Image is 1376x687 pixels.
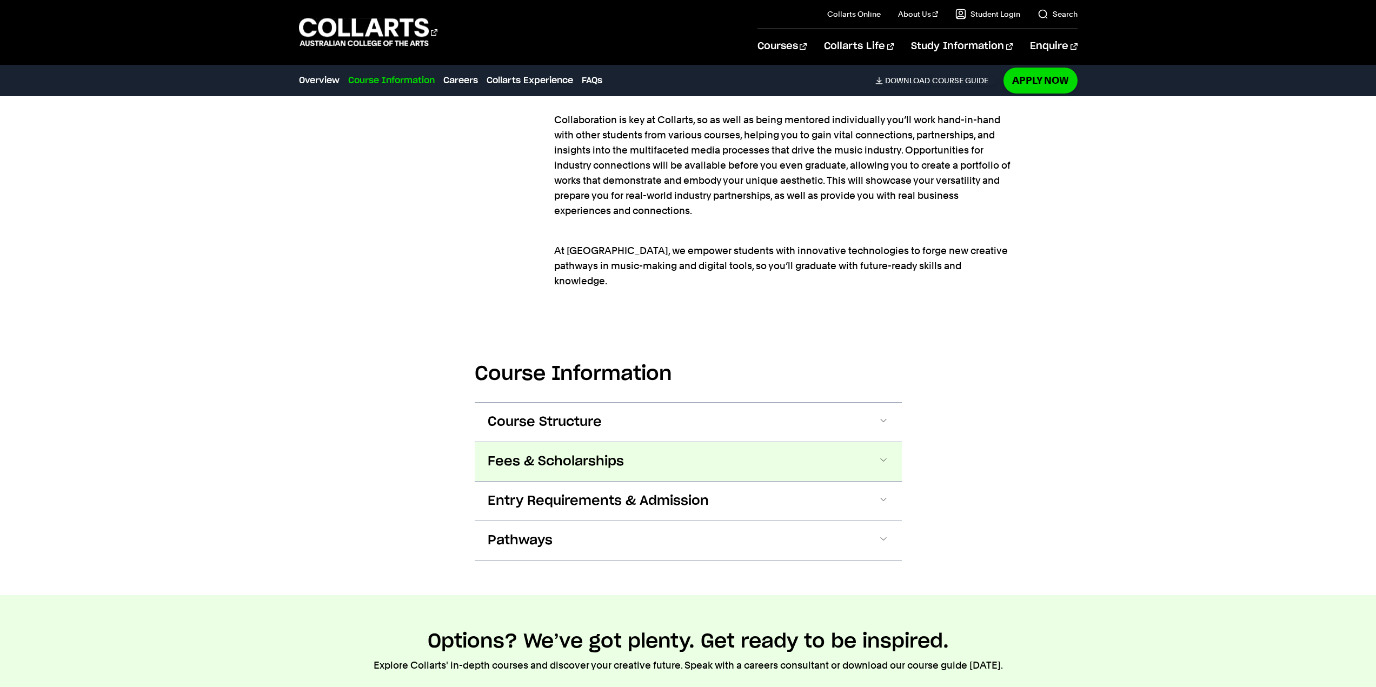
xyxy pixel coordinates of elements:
[475,442,902,481] button: Fees & Scholarships
[488,453,624,470] span: Fees & Scholarships
[348,74,435,87] a: Course Information
[488,532,553,549] span: Pathways
[475,362,902,386] h2: Course Information
[475,482,902,521] button: Entry Requirements & Admission
[827,9,881,19] a: Collarts Online
[299,74,340,87] a: Overview
[443,74,478,87] a: Careers
[875,76,997,85] a: DownloadCourse Guide
[428,630,949,653] h2: Options? We’ve got plenty. Get ready to be inspired.
[554,228,1011,289] p: At [GEOGRAPHIC_DATA], we empower students with innovative technologies to forge new creative path...
[955,9,1020,19] a: Student Login
[488,492,709,510] span: Entry Requirements & Admission
[885,76,930,85] span: Download
[1030,29,1077,64] a: Enquire
[582,74,602,87] a: FAQs
[299,17,437,48] div: Go to homepage
[488,413,602,431] span: Course Structure
[1038,9,1078,19] a: Search
[1003,68,1078,93] a: Apply Now
[911,29,1013,64] a: Study Information
[554,97,1011,218] p: Collaboration is key at Collarts, so as well as being mentored individually you’ll work hand-in-h...
[475,403,902,442] button: Course Structure
[487,74,573,87] a: Collarts Experience
[475,521,902,560] button: Pathways
[898,9,938,19] a: About Us
[757,29,807,64] a: Courses
[824,29,894,64] a: Collarts Life
[374,658,1003,673] p: Explore Collarts' in-depth courses and discover your creative future. Speak with a careers consul...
